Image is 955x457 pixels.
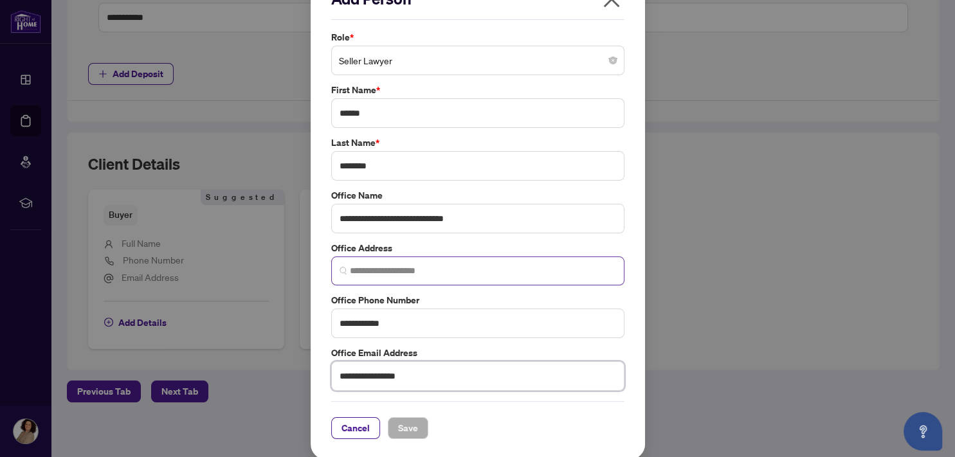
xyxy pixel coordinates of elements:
button: Open asap [904,412,942,451]
button: Cancel [331,417,380,439]
label: Office Address [331,241,624,255]
label: Office Name [331,188,624,202]
label: Office Phone Number [331,293,624,307]
label: Office Email Address [331,346,624,360]
label: Role [331,30,624,44]
img: search_icon [340,267,347,274]
label: Last Name [331,136,624,150]
span: Seller Lawyer [339,48,617,73]
label: First Name [331,83,624,97]
span: close-circle [609,57,617,64]
span: Cancel [341,418,370,438]
button: Save [388,417,428,439]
